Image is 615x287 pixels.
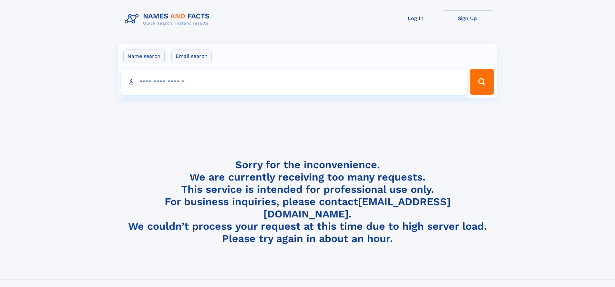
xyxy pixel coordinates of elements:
[122,159,493,245] h4: Sorry for the inconvenience. We are currently receiving too many requests. This service is intend...
[390,10,442,26] a: Log In
[121,69,467,95] input: search input
[470,69,494,95] button: Search Button
[123,50,165,63] label: Name search
[171,50,212,63] label: Email search
[442,10,493,26] a: Sign Up
[122,10,215,28] img: Logo Names and Facts
[263,195,451,220] a: [EMAIL_ADDRESS][DOMAIN_NAME]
